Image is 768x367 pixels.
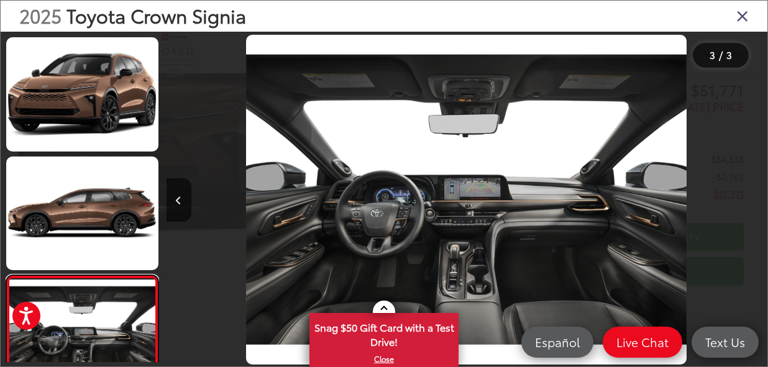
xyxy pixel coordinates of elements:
img: 2025 Toyota Crown Signia Limited [5,36,160,152]
span: 3 [726,48,732,61]
span: 2025 [19,2,62,29]
img: 2025 Toyota Crown Signia Limited [5,155,160,271]
span: Snag $50 Gift Card with a Test Drive! [311,314,457,352]
img: 2025 Toyota Crown Signia Limited [246,35,687,365]
span: Live Chat [610,334,675,350]
button: Previous image [167,178,191,222]
span: / [718,51,724,60]
a: Live Chat [603,327,682,358]
a: Text Us [692,327,759,358]
span: Toyota Crown Signia [66,2,246,29]
div: 2025 Toyota Crown Signia Limited 2 [166,35,767,365]
a: Español [521,327,593,358]
i: Close gallery [736,7,749,24]
span: Español [529,334,586,350]
span: 3 [710,48,715,61]
span: Text Us [699,334,751,350]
